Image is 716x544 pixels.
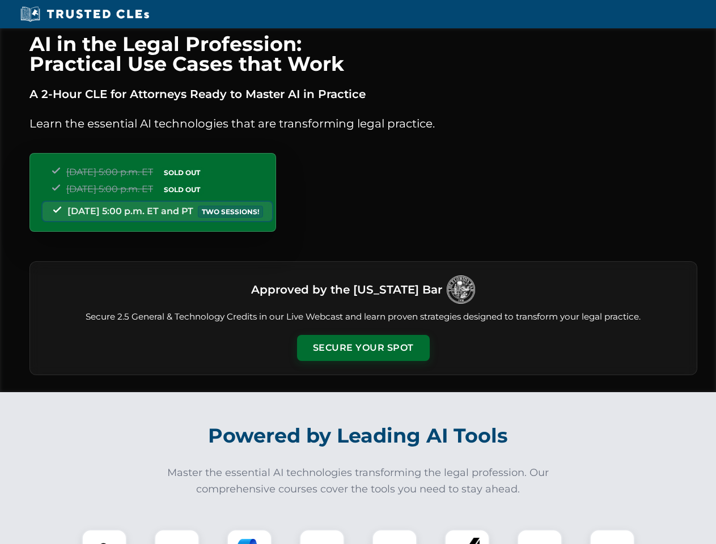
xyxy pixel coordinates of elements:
h2: Powered by Leading AI Tools [44,416,672,456]
img: Logo [447,275,475,304]
img: Trusted CLEs [17,6,152,23]
button: Secure Your Spot [297,335,430,361]
p: A 2-Hour CLE for Attorneys Ready to Master AI in Practice [29,85,697,103]
span: SOLD OUT [160,167,204,178]
span: [DATE] 5:00 p.m. ET [66,184,153,194]
span: SOLD OUT [160,184,204,195]
h1: AI in the Legal Profession: Practical Use Cases that Work [29,34,697,74]
p: Secure 2.5 General & Technology Credits in our Live Webcast and learn proven strategies designed ... [44,311,683,324]
span: [DATE] 5:00 p.m. ET [66,167,153,177]
p: Master the essential AI technologies transforming the legal profession. Our comprehensive courses... [160,465,557,498]
h3: Approved by the [US_STATE] Bar [251,279,442,300]
p: Learn the essential AI technologies that are transforming legal practice. [29,114,697,133]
